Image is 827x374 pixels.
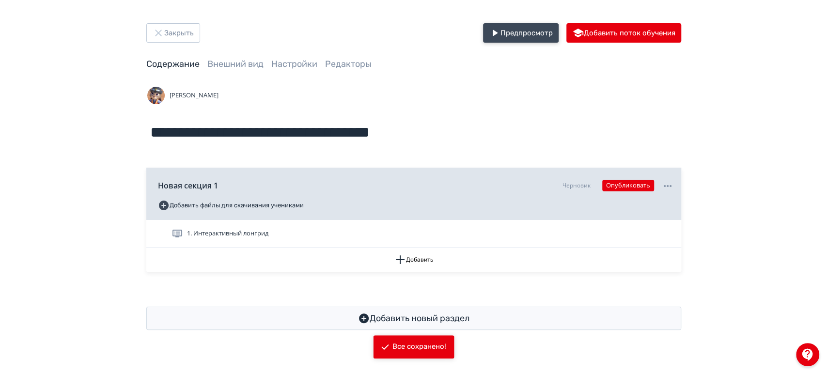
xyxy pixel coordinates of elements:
span: 1. Интерактивный лонгрид [187,229,268,238]
div: 1. Интерактивный лонгрид [146,220,681,248]
div: Черновик [562,181,591,190]
button: Предпросмотр [483,23,559,43]
button: Опубликовать [602,180,654,191]
img: Avatar [146,86,166,105]
span: Новая секция 1 [158,180,218,191]
button: Добавить [146,248,681,272]
a: Редакторы [325,59,372,69]
a: Настройки [271,59,317,69]
button: Добавить поток обучения [566,23,681,43]
a: Внешний вид [207,59,264,69]
button: Добавить файлы для скачивания учениками [158,198,304,213]
span: [PERSON_NAME] [170,91,218,100]
div: Все сохранено! [392,342,446,352]
button: Добавить новый раздел [146,307,681,330]
button: Закрыть [146,23,200,43]
a: Содержание [146,59,200,69]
